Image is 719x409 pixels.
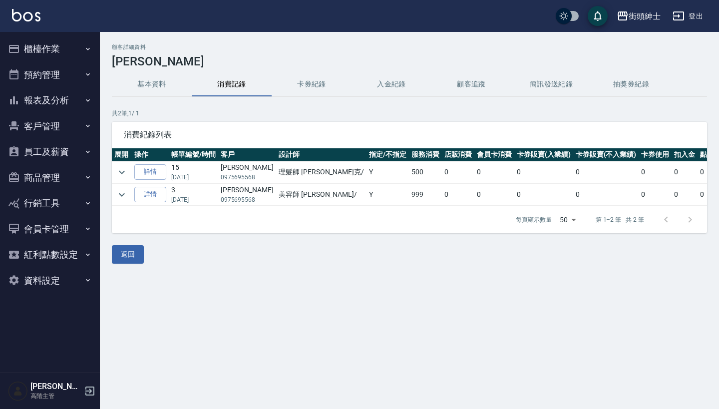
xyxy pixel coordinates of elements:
[112,148,132,161] th: 展開
[169,148,218,161] th: 帳單編號/時間
[514,161,573,183] td: 0
[669,7,707,25] button: 登出
[442,148,475,161] th: 店販消費
[556,206,580,233] div: 50
[474,161,514,183] td: 0
[639,148,672,161] th: 卡券使用
[672,148,698,161] th: 扣入金
[169,184,218,206] td: 3
[4,139,96,165] button: 員工及薪資
[171,173,216,182] p: [DATE]
[442,184,475,206] td: 0
[409,148,442,161] th: 服務消費
[112,245,144,264] button: 返回
[221,173,274,182] p: 0975695568
[221,195,274,204] p: 0975695568
[132,148,169,161] th: 操作
[596,215,644,224] p: 第 1–2 筆 共 2 筆
[409,184,442,206] td: 999
[366,148,409,161] th: 指定/不指定
[134,187,166,202] a: 詳情
[30,392,81,401] p: 高階主管
[409,161,442,183] td: 500
[169,161,218,183] td: 15
[4,165,96,191] button: 商品管理
[134,164,166,180] a: 詳情
[114,165,129,180] button: expand row
[672,184,698,206] td: 0
[4,113,96,139] button: 客戶管理
[124,130,695,140] span: 消費紀錄列表
[272,72,352,96] button: 卡券紀錄
[366,161,409,183] td: Y
[474,148,514,161] th: 會員卡消費
[588,6,608,26] button: save
[573,161,639,183] td: 0
[442,161,475,183] td: 0
[4,242,96,268] button: 紅利點數設定
[218,184,276,206] td: [PERSON_NAME]
[218,161,276,183] td: [PERSON_NAME]
[352,72,431,96] button: 入金紀錄
[366,184,409,206] td: Y
[639,184,672,206] td: 0
[171,195,216,204] p: [DATE]
[514,148,573,161] th: 卡券販賣(入業績)
[514,184,573,206] td: 0
[511,72,591,96] button: 簡訊發送紀錄
[4,62,96,88] button: 預約管理
[573,148,639,161] th: 卡券販賣(不入業績)
[591,72,671,96] button: 抽獎券紀錄
[192,72,272,96] button: 消費記錄
[4,268,96,294] button: 資料設定
[112,54,707,68] h3: [PERSON_NAME]
[218,148,276,161] th: 客戶
[30,382,81,392] h5: [PERSON_NAME]
[276,148,366,161] th: 設計師
[12,9,40,21] img: Logo
[112,72,192,96] button: 基本資料
[112,44,707,50] h2: 顧客詳細資料
[112,109,707,118] p: 共 2 筆, 1 / 1
[573,184,639,206] td: 0
[4,36,96,62] button: 櫃檯作業
[114,187,129,202] button: expand row
[4,190,96,216] button: 行銷工具
[516,215,552,224] p: 每頁顯示數量
[474,184,514,206] td: 0
[4,87,96,113] button: 報表及分析
[276,161,366,183] td: 理髮師 [PERSON_NAME]克 /
[431,72,511,96] button: 顧客追蹤
[639,161,672,183] td: 0
[276,184,366,206] td: 美容師 [PERSON_NAME] /
[672,161,698,183] td: 0
[613,6,665,26] button: 街頭紳士
[4,216,96,242] button: 會員卡管理
[8,381,28,401] img: Person
[629,10,661,22] div: 街頭紳士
